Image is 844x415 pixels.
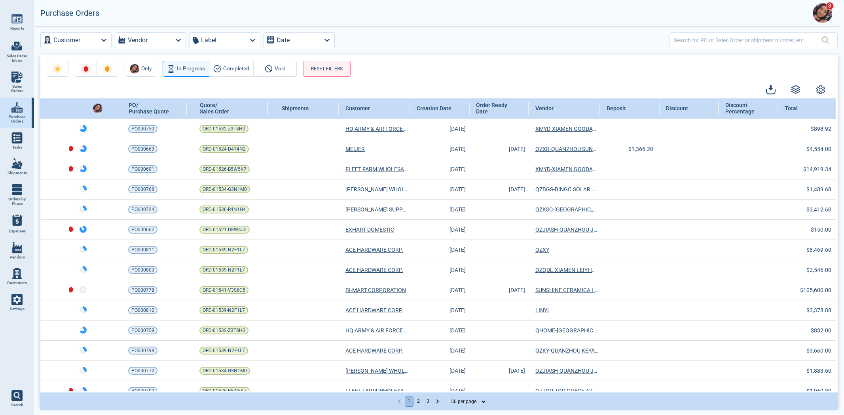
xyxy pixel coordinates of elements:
a: QZXY [535,246,598,254]
td: [DATE] [410,360,470,381]
a: XMYD-XIAMEN GOODAY INDUSTRIAL CO., LTD [535,165,598,173]
a: QHOME-[GEOGRAPHIC_DATA] Q-home Electronic Technology Co., Ltd. [535,326,598,334]
span: Sales Orders [6,84,28,93]
button: Void [253,61,297,77]
a: EXHART DOMESTIC [345,226,408,234]
button: Label [189,32,260,48]
span: ORD-01534-G3N1M0 [203,367,247,375]
a: ORD-01539-N2F1L7 [199,246,248,254]
span: Shipments [282,105,309,111]
a: ORD-01534-G3N1M0 [199,367,250,375]
span: ORD-01541-V3S6C5 [203,286,245,294]
td: [DATE] [410,159,470,179]
span: QZTOP-TOP GRACE ARTS & CRAFTS CO., LTD. [535,387,598,395]
img: menu_icon [11,72,23,83]
a: LINYI [535,306,598,314]
span: $105,600.00 [800,287,831,293]
span: PO000750 [131,125,154,133]
span: ORD-01539-N2F1L7 [203,347,245,355]
span: HQ ARMY & AIR FORCE EXCHANGE SERVICE [345,125,408,133]
span: Tasks [12,145,22,150]
img: menu_icon [11,158,23,169]
span: $898.92 [811,126,831,132]
span: $14,919.34 [803,166,831,172]
a: QZJIASH-QUANZHOU JIASHENG METAL & PLASTIC PRODUCTS CO. LTD. [535,226,598,234]
td: [DATE] [410,381,470,401]
a: ACE HARDWARE CORP. [345,306,408,314]
span: PO000811 [131,246,154,254]
span: ORD-01530-R4N1G4 [203,206,246,213]
span: Creation Date [417,105,451,111]
span: $8,469.60 [806,247,831,253]
a: PO000768 [128,185,157,193]
span: Reports [10,26,24,31]
span: Completed [223,64,249,74]
span: QZJIASH-QUANZHOU JIASHENG METAL & PLASTIC PRODUCTS CO. LTD. [535,367,598,375]
a: ORD-01526-B5W5K7 [199,387,250,395]
a: BI-MART CORPORATION [345,286,408,294]
span: ACE HARDWARE CORP. [345,347,408,355]
span: ORD-01532-Z3T8H0 [203,326,245,334]
a: QZKY-QUANZHOU KEYANG ELEC&TECH [535,347,598,355]
span: QZBGS-BINGO SOLAR CO., LTD [535,185,598,193]
nav: pagination navigation [395,396,442,407]
td: [DATE] [410,300,470,320]
input: Search for PO or Sales Order or shipment number, etc. [674,34,821,46]
span: In Progress [177,64,205,74]
td: [DATE] [410,139,470,159]
span: $1,366.20 [628,146,653,152]
td: [DATE] [410,219,470,240]
span: PO000663 [131,145,154,153]
span: Expenses [9,229,26,234]
label: Label [201,35,216,46]
button: Go to next page [433,396,442,407]
span: PO000758 [131,326,154,334]
span: [PERSON_NAME] WHOLESALE [345,367,408,375]
a: SUNSHINE CERAMICA LLC [535,286,598,294]
span: ACE HARDWARE CORP. [345,246,408,254]
td: [DATE] [410,240,470,260]
button: Date [264,32,335,48]
span: ORD-01539-N2F1L7 [203,246,245,254]
span: $3,660.00 [806,347,831,354]
button: RESET FILTERS [303,61,351,77]
span: PO000803 [131,266,154,274]
span: Total [785,105,798,111]
a: ORD-01524-D4T4N2 [199,145,249,153]
span: Sales Order Inbox [6,54,28,63]
a: PO000811 [128,246,157,254]
span: $2,546.00 [806,267,831,273]
a: FLEET FARM WHOLESALE [345,165,408,173]
a: FLEET FARM WHOLESALE [345,387,408,395]
img: menu_icon [11,132,23,143]
a: ORD-01526-B5W5K7 [199,165,250,173]
a: ORD-01539-N2F1L7 [199,266,248,274]
a: PO000691 [128,165,157,173]
span: PO000691 [131,165,154,173]
a: PO000750 [128,125,157,133]
td: [DATE] [470,280,529,300]
button: Go to page 3 [424,396,432,407]
img: menu_icon [11,184,23,195]
td: [DATE] [410,199,470,219]
td: [DATE] [410,340,470,360]
td: [DATE] [470,179,529,199]
a: HQ ARMY & AIR FORCE EXCHANGE SERVICE [345,326,408,334]
span: 3 [826,2,834,10]
span: QZQDL-XIAMEN LEIYI IMP&EXP TRADING CO.,LTD. [535,266,598,274]
span: Discount [666,105,688,111]
a: [PERSON_NAME] SUPPLY, INC. [345,206,408,213]
a: ACE HARDWARE CORP. [345,266,408,274]
a: ORD-01532-Z3T8H0 [199,125,248,133]
span: ORD-01539-N2F1L7 [203,266,245,274]
a: [PERSON_NAME] WHOLESALE [345,185,408,193]
label: Date [277,35,290,46]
